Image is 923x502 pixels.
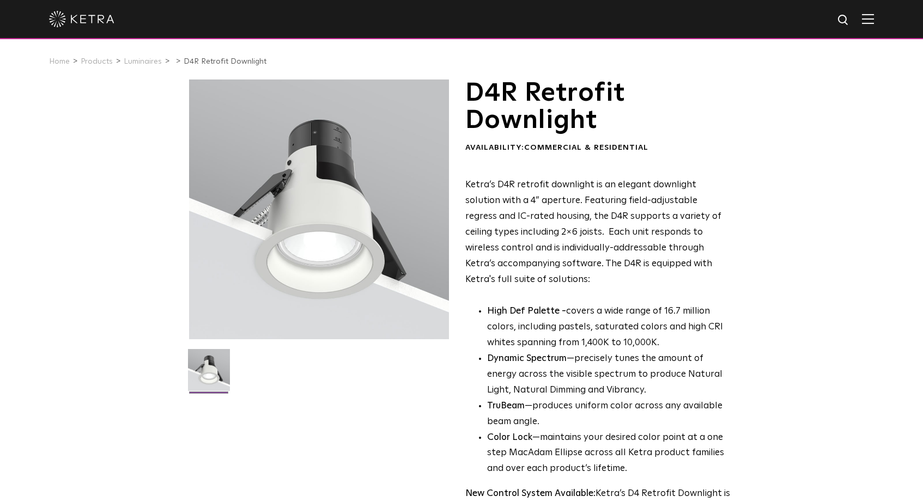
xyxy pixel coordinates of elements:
a: Products [81,58,113,65]
p: covers a wide range of 16.7 million colors, including pastels, saturated colors and high CRI whit... [487,304,731,351]
img: ketra-logo-2019-white [49,11,114,27]
h1: D4R Retrofit Downlight [465,79,731,134]
img: D4R Retrofit Downlight [188,349,230,399]
li: —produces uniform color across any available beam angle. [487,399,731,430]
li: —maintains your desired color point at a one step MacAdam Ellipse across all Ketra product famili... [487,430,731,477]
strong: Color Lock [487,433,532,442]
strong: Dynamic Spectrum [487,354,567,363]
a: Luminaires [124,58,162,65]
a: Home [49,58,70,65]
div: Availability: [465,143,731,154]
p: Ketra’s D4R retrofit downlight is an elegant downlight solution with a 4” aperture. Featuring fie... [465,177,731,287]
strong: High Def Palette - [487,307,566,316]
strong: TruBeam [487,401,525,411]
strong: New Control System Available: [465,489,596,498]
li: —precisely tunes the amount of energy across the visible spectrum to produce Natural Light, Natur... [487,351,731,399]
a: D4R Retrofit Downlight [184,58,266,65]
span: Commercial & Residential [524,144,648,151]
img: search icon [837,14,851,27]
img: Hamburger%20Nav.svg [862,14,874,24]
